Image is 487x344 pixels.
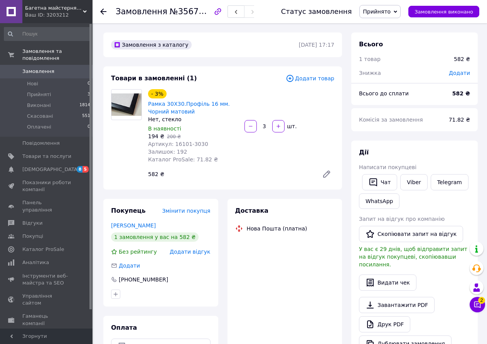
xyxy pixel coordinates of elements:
span: Каталог ProSale: 71.82 ₴ [148,156,218,163]
div: Статус замовлення [281,8,352,15]
span: Показники роботи компанії [22,179,71,193]
div: 582 ₴ [145,169,316,180]
span: Багетна майстерня "АРТ ФОРМАТ" [25,5,83,12]
div: Замовлення з каталогу [111,40,192,49]
span: Аналітика [22,259,49,266]
span: Прийняті [27,91,51,98]
span: Товари в замовленні (1) [111,75,197,82]
div: 1 замовлення у вас на 582 ₴ [111,232,199,242]
span: Нові [27,80,38,87]
div: [PHONE_NUMBER] [118,276,169,283]
span: У вас є 29 днів, щоб відправити запит на відгук покупцеві, скопіювавши посилання. [359,246,467,268]
div: Повернутися назад [100,8,106,15]
a: Редагувати [319,166,334,182]
span: Покупець [111,207,146,214]
a: [PERSON_NAME] [111,222,156,229]
span: №356750574 [170,7,224,16]
span: Панель управління [22,199,71,213]
span: В наявності [148,125,181,132]
span: Залишок: 192 [148,149,187,155]
a: Viber [400,174,427,190]
span: 5 [83,166,89,173]
div: 582 ₴ [454,55,470,63]
span: Додати відгук [170,249,210,255]
div: - 3% [148,89,167,98]
span: Замовлення [116,7,167,16]
span: Товари та послуги [22,153,71,160]
a: Рамка 30Х30.Профіль 16 мм. Чорний матовий [148,101,230,115]
span: 0 [88,80,90,87]
a: Друк PDF [359,316,410,332]
span: Замовлення виконано [415,9,473,15]
span: Покупці [22,233,43,240]
span: 3 [88,91,90,98]
span: Написати покупцеві [359,164,416,170]
span: Управління сайтом [22,293,71,307]
span: Запит на відгук про компанію [359,216,445,222]
span: Оплачені [27,124,51,130]
b: 582 ₴ [452,90,470,97]
span: Дії [359,149,369,156]
span: Без рейтингу [119,249,157,255]
a: Telegram [431,174,468,190]
span: 2 [478,297,485,304]
span: [DEMOGRAPHIC_DATA] [22,166,79,173]
span: Знижка [359,70,381,76]
span: Всього [359,41,383,48]
button: Скопіювати запит на відгук [359,226,463,242]
span: Замовлення та повідомлення [22,48,93,62]
span: 0 [88,124,90,130]
div: Ваш ID: 3203212 [25,12,93,19]
span: Повідомлення [22,140,60,147]
span: Відгуки [22,220,42,227]
span: Додати [449,70,470,76]
span: Скасовані [27,113,53,120]
div: Нова Пошта (платна) [245,225,309,232]
span: Змінити покупця [162,208,211,214]
button: Чат з покупцем2 [470,297,485,312]
span: Додати [119,263,140,269]
a: WhatsApp [359,193,399,209]
button: Чат [362,174,397,190]
span: Гаманець компанії [22,313,71,327]
a: Завантажити PDF [359,297,435,313]
input: Пошук [4,27,91,41]
button: Видати чек [359,275,416,291]
img: Рамка 30Х30.Профіль 16 мм. Чорний матовий [111,93,142,116]
span: Додати товар [286,74,334,83]
span: Замовлення [22,68,54,75]
span: Комісія за замовлення [359,117,423,123]
time: [DATE] 17:17 [299,42,334,48]
span: 200 ₴ [167,134,181,139]
span: Виконані [27,102,51,109]
button: Замовлення виконано [408,6,479,17]
span: 1 товар [359,56,381,62]
span: 194 ₴ [148,133,164,139]
span: Артикул: 16101-3030 [148,141,208,147]
span: Прийнято [363,8,391,15]
span: Оплата [111,324,137,331]
span: Доставка [235,207,269,214]
div: Нет, стекло [148,115,238,123]
span: 71.82 ₴ [449,117,470,123]
span: 1814 [79,102,90,109]
span: Каталог ProSale [22,246,64,253]
span: 8 [77,166,83,173]
span: Всього до сплати [359,90,409,97]
span: Інструменти веб-майстра та SEO [22,273,71,286]
span: 551 [82,113,90,120]
div: шт. [285,122,298,130]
